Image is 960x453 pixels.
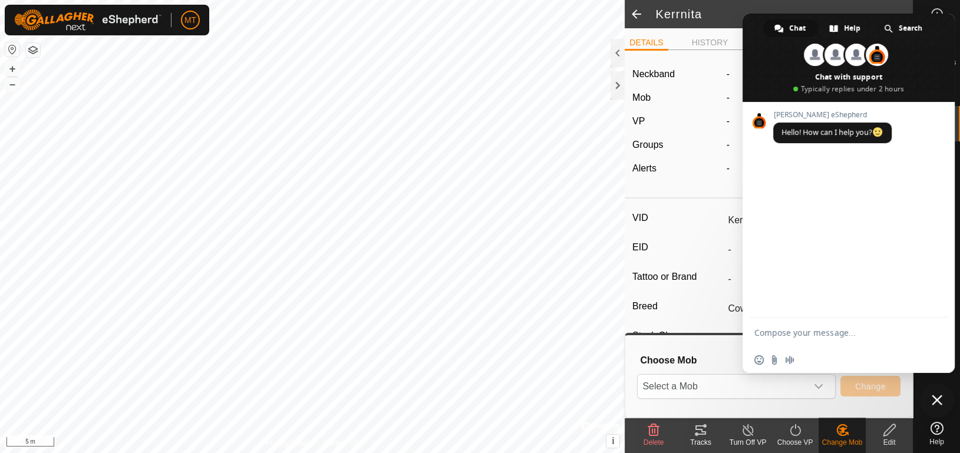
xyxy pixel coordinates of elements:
div: Edit [866,437,913,448]
div: - [722,161,910,176]
span: Hello! How can I help you? [781,127,883,137]
div: Help [819,19,872,37]
div: Tracks [677,437,724,448]
button: + [5,62,19,76]
div: Choose VP [771,437,819,448]
span: Insert an emoji [754,355,764,365]
button: i [606,435,619,448]
app-display-virtual-paddock-transition: - [727,116,730,126]
span: Help [929,438,944,445]
button: Change [840,376,900,396]
span: [PERSON_NAME] eShepherd [773,111,892,119]
label: EID [632,240,723,255]
textarea: Compose your message... [754,328,917,338]
div: Close chat [919,382,955,418]
a: Contact Us [324,438,359,448]
h3: Choose Mob [640,355,900,366]
label: Alerts [632,163,657,173]
label: VP [632,116,645,126]
label: Stock Class [632,328,723,343]
label: Breed [632,299,723,314]
span: Help [844,19,860,37]
div: Turn Off VP [724,437,771,448]
div: Search [873,19,934,37]
button: Map Layers [26,43,40,57]
label: VID [632,210,723,226]
li: HISTORY [687,37,733,49]
div: Change Mob [819,437,866,448]
a: Help [913,417,960,450]
span: - [727,92,730,102]
label: - [727,67,730,81]
label: Mob [632,92,651,102]
li: DETAILS [625,37,668,51]
span: Search [899,19,922,37]
a: Privacy Policy [266,438,310,448]
span: Send a file [770,355,779,365]
span: MT [184,14,196,27]
h2: Kerrnita [655,7,913,21]
span: Chat [789,19,806,37]
label: Groups [632,140,663,150]
button: Reset Map [5,42,19,57]
span: i [612,436,614,446]
img: Gallagher Logo [14,9,161,31]
div: dropdown trigger [807,375,830,398]
div: - [722,138,910,152]
div: Chat [764,19,817,37]
label: Neckband [632,67,675,81]
label: Tattoo or Brand [632,269,723,285]
button: – [5,77,19,91]
span: Delete [644,438,664,447]
span: Change [855,382,886,391]
span: Audio message [785,355,794,365]
span: Select a Mob [638,375,807,398]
